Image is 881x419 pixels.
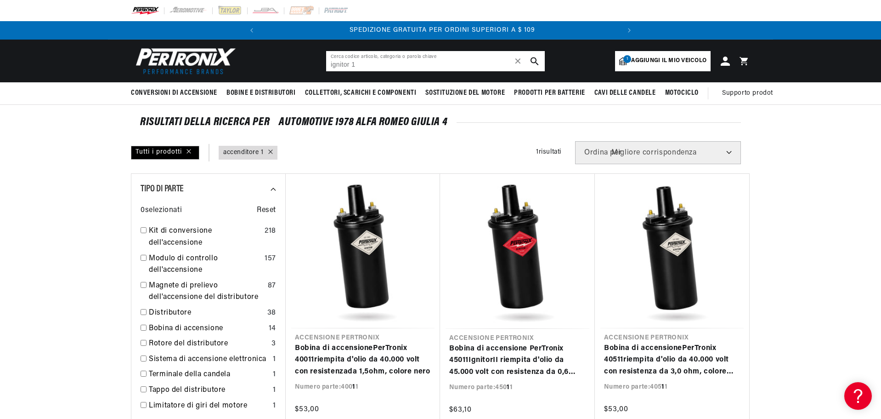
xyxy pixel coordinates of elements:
font: 0 [141,207,145,214]
font: 3 [271,340,276,347]
summary: Supporto prodotto [722,82,784,104]
font: SPEDIZIONE GRATUITA PER ORDINI SUPERIORI A $ 109 [350,27,535,34]
font: 1 [273,386,276,394]
font: Tipo di parte [141,184,184,194]
font: 1 [273,371,276,378]
slideshow-component: Traduzione mancante: en.sections.announcements.announcement_bar [108,21,773,40]
font: Bobine e distributori [226,89,296,97]
img: Pertronix [131,45,237,77]
font: Conversioni di accensione [131,89,217,97]
font: RISULTATI DELLA RICERCA PER [140,117,270,128]
font: Terminale della candela [149,371,231,378]
div: Annuncio [263,25,622,35]
font: Motociclo [665,89,699,97]
summary: Sostituzione del motore [421,82,509,104]
a: Bobina di accensione PerTronix 45011IgnitorII riempita d'olio da 45.000 volt con resistenza da 0,... [449,343,586,379]
summary: Bobine e distributori [222,82,300,104]
summary: cavi delle candele [590,82,661,104]
font: Collettori, scarichi e componenti [305,89,417,97]
font: Bobina di accensione [149,325,223,332]
button: pulsante di ricerca [525,51,545,71]
summary: Motociclo [661,82,703,104]
font: Kit di conversione dell'accensione [149,227,212,247]
summary: Conversioni di accensione [131,82,222,104]
input: Cerca codice articolo, categoria o parola chiave [326,51,545,71]
font: 157 [265,255,276,262]
summary: Prodotti per batterie [509,82,590,104]
font: cavi delle candele [594,89,656,97]
font: Magnete di prelievo dell'accensione del distributore [149,282,258,301]
font: 1 [627,57,628,61]
font: Ordina per [584,149,621,156]
font: Modulo di controllo dell'accensione [149,255,218,274]
a: Bobina di accensionePerTronix 40011riempita d'olio da 40.000 volt con resistenzada 1,5ohm, colore... [295,343,431,378]
button: Traduzione mancante: en.sections.announcements.next_announcement [620,21,638,40]
a: Bobina di accensionePerTronix 40511riempita d'olio da 40.000 volt con resistenza da 3,0 ohm, colo... [604,343,740,378]
select: Ordina per [575,141,741,164]
div: 2 di 2 [263,25,622,35]
font: Prodotti per batterie [514,89,585,97]
font: Tappo del distributore [149,386,226,394]
font: Limitatore di giri del motore [149,402,248,409]
font: Distributore [149,309,192,316]
font: 218 [265,227,276,235]
font: Supporto prodotto [722,90,779,97]
font: 1 [273,356,276,363]
font: Aggiungi il mio veicolo [631,58,706,63]
font: 1 [273,402,276,409]
a: 1Aggiungi il mio veicolo [615,51,711,71]
font: 38 [267,309,276,316]
font: Sostituzione del motore [425,89,505,97]
font: Rotore del distributore [149,340,228,347]
font: accenditore 1 [223,149,264,156]
button: Traduzione mancante: en.sections.announcements.previous_announcement [243,21,261,40]
font: 1 [536,149,539,155]
font: selezionati [145,207,182,214]
font: Automotive 1978 Alfa Romeo Giulia 4 [279,117,447,128]
font: 14 [269,325,276,332]
font: Sistema di accensione elettronica [149,356,266,363]
font: risultati [539,149,561,155]
font: Reset [257,207,276,214]
font: ✕ [514,56,522,66]
summary: Collettori, scarichi e componenti [300,82,421,104]
font: 87 [268,282,276,289]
